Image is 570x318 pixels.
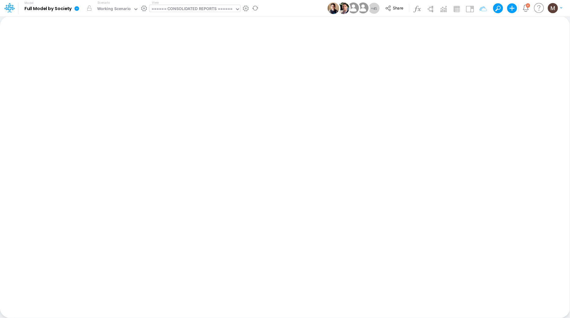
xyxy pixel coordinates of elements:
span: + 45 [371,6,377,10]
img: User Image Icon [346,1,360,15]
div: Working Scenario [97,6,131,13]
div: 4 unread items [527,4,529,7]
img: User Image Icon [338,2,349,14]
label: Scenario [97,0,110,5]
span: Share [393,5,404,10]
img: User Image Icon [327,2,339,14]
label: View [152,0,159,5]
img: User Image Icon [356,1,370,15]
button: Share [382,4,407,13]
label: Model [24,1,34,5]
div: ====== CONSOLIDATED REPORTS ====== [152,6,233,13]
a: Notifications [522,5,529,12]
b: Full Model by Society [24,6,72,12]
